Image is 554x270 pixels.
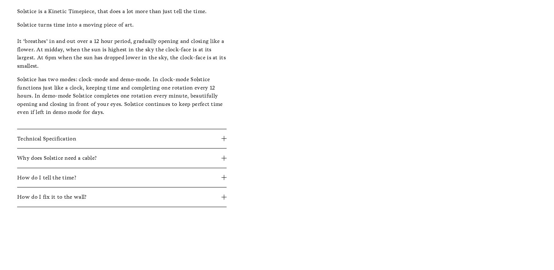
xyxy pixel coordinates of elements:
span: Technical Specification [17,135,221,143]
p: Solstice turns time into a moving piece of art. It ‘breathes’ in and out over a 12 hour period, g... [17,21,227,70]
button: Why does Solstice need a cable? [17,148,227,168]
span: How do I fix it to the wall? [17,193,221,201]
button: How do I tell the time? [17,168,227,187]
span: How do I tell the time? [17,174,221,182]
button: How do I fix it to the wall? [17,187,227,207]
p: Solstice has two modes: clock-mode and demo-mode. In clock-mode Solstice functions just like a cl... [17,75,227,116]
button: Technical Specification [17,129,227,148]
span: Why does Solstice need a cable? [17,154,221,162]
p: Solstice is a Kinetic Timepiece, that does a lot more than just tell the time. [17,7,227,16]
